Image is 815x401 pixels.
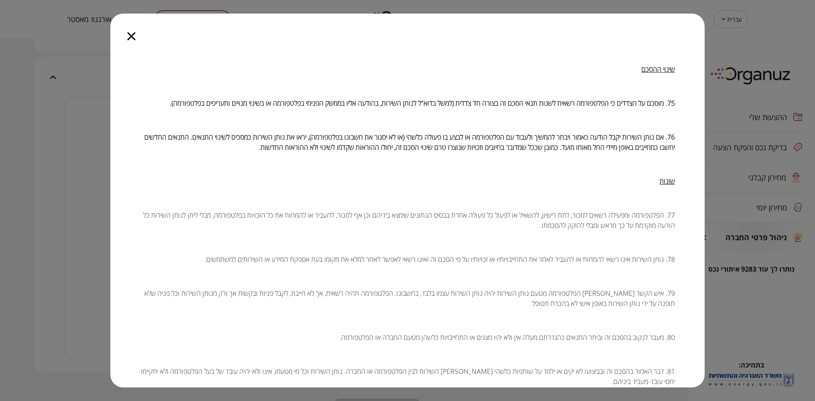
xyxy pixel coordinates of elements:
p: 77. הפלטפורמה ומפעילה רשאים למכור, לתת רישיון, להשאיל או לפעול כל פעולה אחרת בבסיס הנתונים שימצא ... [140,210,675,230]
p: 78. נותן השירות אינו רשאי להמחות או להעביר לאחר את התחייבויותיו או זכויותיו על פי הסכם זה ואינו ר... [140,254,675,264]
p: 79. איש הקשר [PERSON_NAME] הפלטפורמה מטעם נותן השירות יהיה נותן השירות עצמו בלבד, בחשבונו. הפלטפו... [140,288,675,308]
strong: 76. אם נותן השירות יקבל הודעה כאמור ויבחר להמשיך ולעבוד עם הפלטפורמה או לבצע בו פעולה כלשהי (או ל... [144,132,675,152]
strong: שינוי ההסכם [641,64,675,74]
p: 80. מעבר לנקוב בהסכם זה וביתר התנאים כהגדרתם מעלה אין ולא יהיו מצגים או התחייבויות כלשהן מטעם החב... [140,332,675,342]
p: 81. דבר האמור בהסכם זה ובביצועו לא יקים או ילמד על שותפות כלשהי [PERSON_NAME] השירות לבין הפלטפור... [140,366,675,387]
strong: שונות [660,177,675,186]
strong: 75. מוסכם על הצדדים כי הפלטפורמה רשאית לשנות תנאי הסכם זה בצורה חד צדדית (למשל בדוא"ל לנותן השירו... [170,98,675,108]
